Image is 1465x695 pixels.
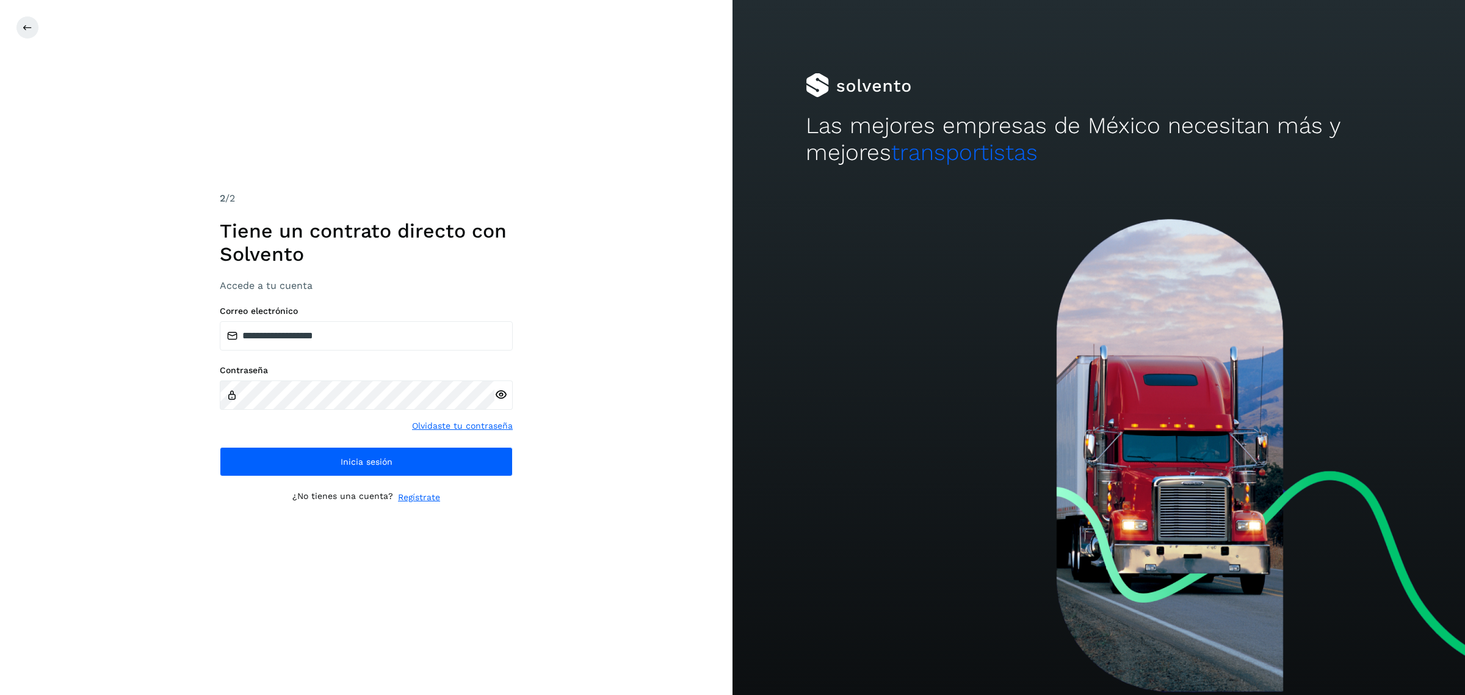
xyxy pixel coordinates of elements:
[891,139,1038,166] span: transportistas
[292,491,393,504] p: ¿No tienes una cuenta?
[398,491,440,504] a: Regístrate
[220,447,513,476] button: Inicia sesión
[220,306,513,316] label: Correo electrónico
[220,280,513,291] h3: Accede a tu cuenta
[806,112,1392,167] h2: Las mejores empresas de México necesitan más y mejores
[220,365,513,376] label: Contraseña
[341,457,392,466] span: Inicia sesión
[220,219,513,266] h1: Tiene un contrato directo con Solvento
[220,192,225,204] span: 2
[220,191,513,206] div: /2
[412,420,513,432] a: Olvidaste tu contraseña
